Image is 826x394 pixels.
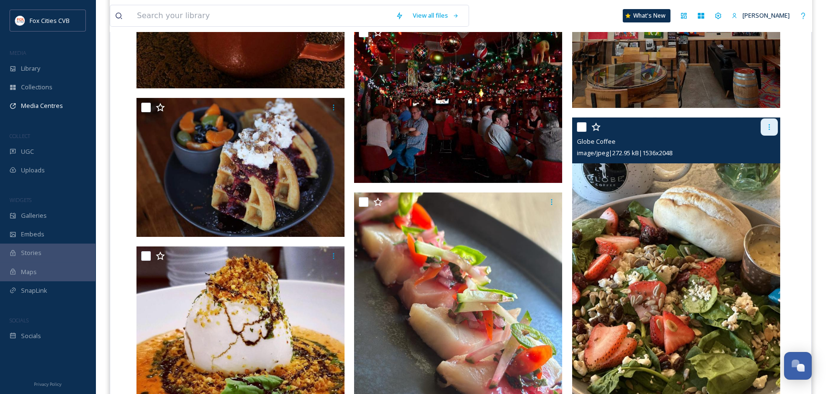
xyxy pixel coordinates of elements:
span: Fox Cities CVB [30,16,70,25]
span: SOCIALS [10,317,29,324]
span: image/jpeg | 272.95 kB | 1536 x 2048 [577,149,672,157]
a: [PERSON_NAME] [727,6,795,25]
img: Cleo's Brown Beam Tavern [354,23,562,182]
a: View all files [408,6,464,25]
span: MEDIA [10,49,26,56]
input: Search your library [132,5,391,26]
span: Media Centres [21,101,63,110]
span: Globe Coffee [577,137,616,146]
span: Library [21,64,40,73]
span: SnapLink [21,286,47,295]
span: Embeds [21,230,44,239]
img: images.png [15,16,25,25]
a: What's New [623,9,670,22]
span: Collections [21,83,52,92]
span: Socials [21,331,41,341]
span: Privacy Policy [34,381,62,387]
span: Stories [21,248,42,257]
span: WIDGETS [10,196,31,203]
span: [PERSON_NAME] [742,11,790,20]
span: COLLECT [10,132,30,139]
span: Maps [21,267,37,277]
span: UGC [21,147,34,156]
span: Galleries [21,211,47,220]
img: ACOCA Cafe and Roastery [136,98,345,237]
span: Uploads [21,166,45,175]
button: Open Chat [784,352,812,380]
a: Privacy Policy [34,378,62,389]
